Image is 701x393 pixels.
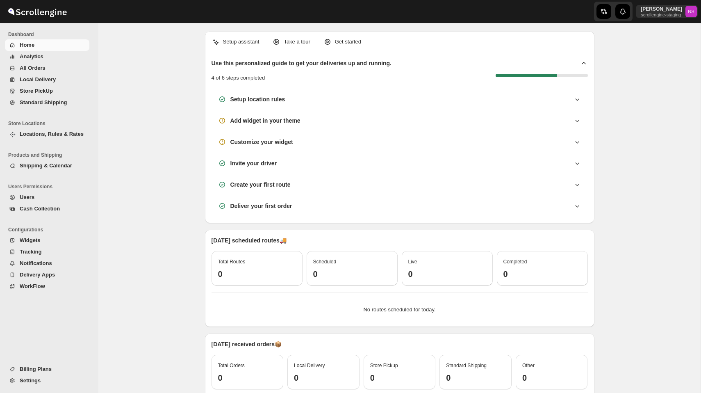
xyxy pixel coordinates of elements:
[20,194,34,200] span: Users
[20,42,34,48] span: Home
[5,375,89,386] button: Settings
[8,152,93,158] span: Products and Shipping
[408,269,486,279] h3: 0
[284,38,310,46] p: Take a tour
[8,31,93,38] span: Dashboard
[212,340,588,348] p: [DATE] received orders 📦
[218,373,277,383] h3: 0
[230,181,291,189] h3: Create your first route
[5,192,89,203] button: Users
[20,260,52,266] span: Notifications
[7,1,68,22] img: ScrollEngine
[446,363,487,368] span: Standard Shipping
[218,269,296,279] h3: 0
[20,131,84,137] span: Locations, Rules & Rates
[5,246,89,258] button: Tracking
[685,6,697,17] span: Nawneet Sharma
[230,159,277,167] h3: Invite your driver
[5,51,89,62] button: Analytics
[408,259,417,265] span: Live
[20,283,45,289] span: WorkFlow
[688,9,694,14] text: NS
[294,373,353,383] h3: 0
[20,162,72,169] span: Shipping & Calendar
[20,53,43,59] span: Analytics
[5,363,89,375] button: Billing Plans
[8,120,93,127] span: Store Locations
[294,363,325,368] span: Local Delivery
[218,259,246,265] span: Total Routes
[20,237,40,243] span: Widgets
[223,38,259,46] p: Setup assistant
[8,183,93,190] span: Users Permissions
[230,117,300,125] h3: Add widget in your theme
[20,366,52,372] span: Billing Plans
[230,202,292,210] h3: Deliver your first order
[5,160,89,171] button: Shipping & Calendar
[218,363,245,368] span: Total Orders
[446,373,505,383] h3: 0
[212,59,392,67] h2: Use this personalized guide to get your deliveries up and running.
[218,306,581,314] p: No routes scheduled for today.
[503,269,581,279] h3: 0
[5,258,89,269] button: Notifications
[20,249,41,255] span: Tracking
[20,206,60,212] span: Cash Collection
[20,65,46,71] span: All Orders
[522,363,535,368] span: Other
[370,373,429,383] h3: 0
[5,128,89,140] button: Locations, Rules & Rates
[20,76,56,82] span: Local Delivery
[20,99,67,105] span: Standard Shipping
[5,203,89,215] button: Cash Collection
[313,259,337,265] span: Scheduled
[212,236,588,244] p: [DATE] scheduled routes 🚚
[313,269,391,279] h3: 0
[636,5,698,18] button: User menu
[230,138,293,146] h3: Customize your widget
[5,235,89,246] button: Widgets
[20,377,41,384] span: Settings
[5,269,89,281] button: Delivery Apps
[370,363,398,368] span: Store Pickup
[20,88,53,94] span: Store PickUp
[503,259,527,265] span: Completed
[230,95,285,103] h3: Setup location rules
[522,373,581,383] h3: 0
[335,38,361,46] p: Get started
[641,6,682,12] p: [PERSON_NAME]
[8,226,93,233] span: Configurations
[5,62,89,74] button: All Orders
[5,39,89,51] button: Home
[20,272,55,278] span: Delivery Apps
[212,74,265,82] p: 4 of 6 steps completed
[641,12,682,17] p: scrollengine-staging
[5,281,89,292] button: WorkFlow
